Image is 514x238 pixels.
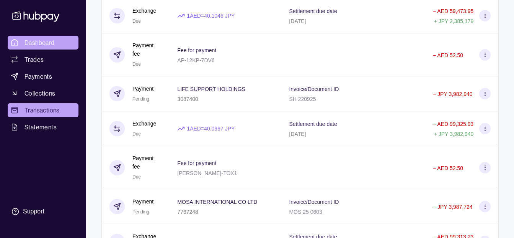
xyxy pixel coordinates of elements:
p: − JPY 3,987,724 [433,204,473,210]
span: Due [132,174,141,180]
p: AP-12KP-7DV6 [177,57,214,63]
span: Due [132,131,141,137]
p: MOS 25 0603 [289,209,322,215]
span: Pending [132,96,149,102]
p: Exchange [132,119,156,128]
p: − JPY 3,982,940 [433,91,473,97]
span: Transactions [24,106,60,115]
p: − AED 52.50 [433,165,463,171]
p: Payment [132,84,153,93]
p: Invoice/Document ID [289,199,339,205]
a: Trades [8,53,78,66]
span: Collections [24,89,55,98]
p: − AED 59,473.95 [433,8,473,14]
p: Fee for payment [177,47,216,53]
p: Payment fee [132,41,162,58]
p: 1 AED = 40.0997 JPY [187,124,235,133]
p: Settlement due date [289,8,337,14]
span: Pending [132,209,149,215]
span: Due [132,18,141,24]
p: 3087400 [177,96,198,102]
p: 1 AED = 40.1046 JPY [187,12,235,20]
p: 7767248 [177,209,198,215]
div: Support [23,207,44,216]
p: [DATE] [289,131,306,137]
a: Support [8,203,78,220]
p: Payment fee [132,154,162,171]
span: Dashboard [24,38,55,47]
p: − AED 52.50 [433,52,463,58]
span: Payments [24,72,52,81]
p: SH 220925 [289,96,316,102]
span: Due [132,61,141,67]
p: Invoice/Document ID [289,86,339,92]
p: Exchange [132,7,156,15]
p: Fee for payment [177,160,216,166]
a: Statements [8,120,78,134]
p: + JPY 3,982,940 [434,131,474,137]
span: Statements [24,122,57,132]
p: MOSA INTERNATIONAL CO LTD [177,199,257,205]
span: Trades [24,55,44,64]
a: Payments [8,69,78,83]
a: Collections [8,86,78,100]
p: [PERSON_NAME]-TOX1 [177,170,237,176]
a: Dashboard [8,36,78,50]
a: Transactions [8,103,78,117]
p: − AED 99,325.93 [433,121,473,127]
p: [DATE] [289,18,306,24]
p: + JPY 2,385,179 [434,18,474,24]
p: Settlement due date [289,121,337,127]
p: LIFE SUPPORT HOLDINGS [177,86,245,92]
p: Payment [132,197,153,206]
